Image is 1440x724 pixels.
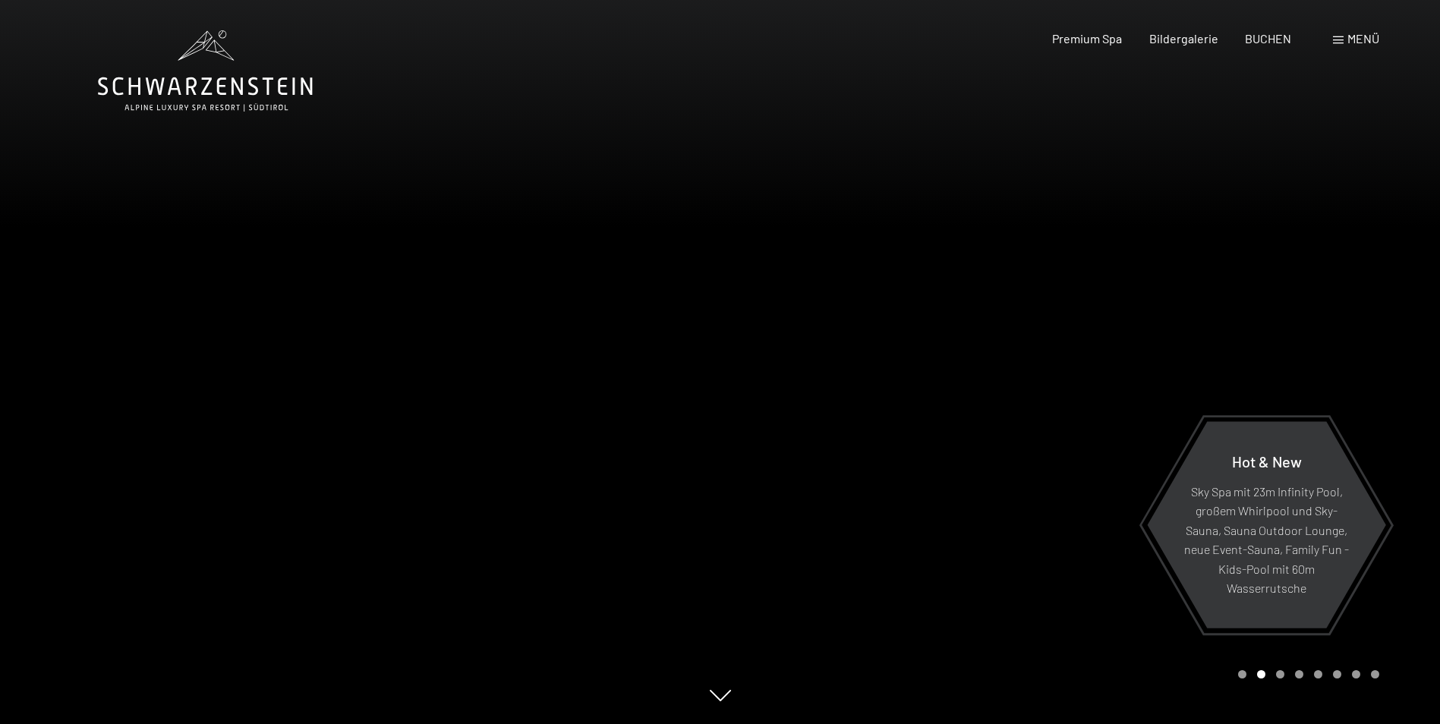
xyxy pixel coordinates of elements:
a: BUCHEN [1245,31,1291,46]
p: Sky Spa mit 23m Infinity Pool, großem Whirlpool und Sky-Sauna, Sauna Outdoor Lounge, neue Event-S... [1184,481,1349,598]
div: Carousel Page 6 [1333,670,1341,678]
div: Carousel Page 5 [1314,670,1322,678]
a: Hot & New Sky Spa mit 23m Infinity Pool, großem Whirlpool und Sky-Sauna, Sauna Outdoor Lounge, ne... [1146,420,1387,629]
div: Carousel Pagination [1233,670,1379,678]
div: Carousel Page 3 [1276,670,1284,678]
a: Premium Spa [1052,31,1122,46]
span: Menü [1347,31,1379,46]
div: Carousel Page 8 [1371,670,1379,678]
div: Carousel Page 4 [1295,670,1303,678]
div: Carousel Page 2 (Current Slide) [1257,670,1265,678]
div: Carousel Page 7 [1352,670,1360,678]
a: Bildergalerie [1149,31,1218,46]
div: Carousel Page 1 [1238,670,1246,678]
span: Hot & New [1232,452,1302,470]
